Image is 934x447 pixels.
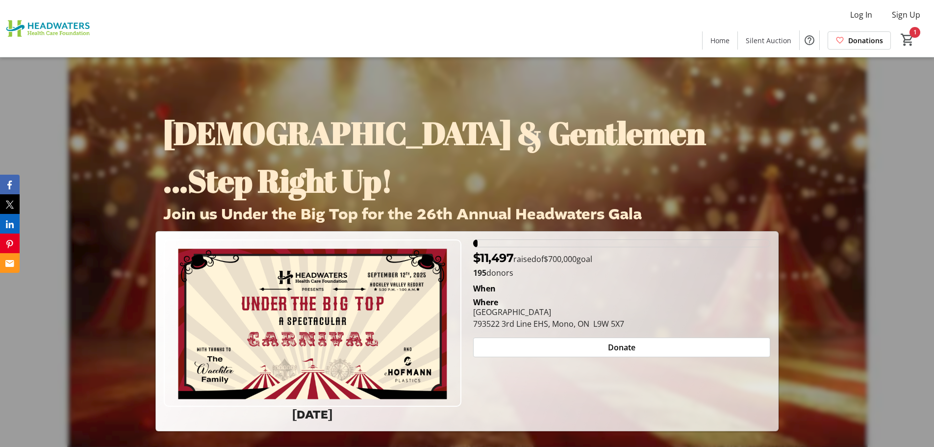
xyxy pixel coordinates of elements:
[473,306,624,318] div: [GEOGRAPHIC_DATA]
[746,35,791,46] span: Silent Auction
[6,4,93,53] img: Headwaters Health Care Foundation's Logo
[608,342,635,353] span: Donate
[473,298,498,306] div: Where
[473,318,624,330] div: 793522 3rd Line EHS, Mono, ON L9W 5X7
[163,204,642,225] span: Join us Under the Big Top for the 26th Annual Headwaters Gala
[842,7,880,23] button: Log In
[738,31,799,50] a: Silent Auction
[800,30,819,50] button: Help
[292,407,332,423] strong: [DATE]
[164,239,461,407] img: Campaign CTA Media Photo
[473,249,593,267] p: raised of goal
[163,111,705,202] span: [DEMOGRAPHIC_DATA] & Gentlemen ...Step Right Up!
[884,7,928,23] button: Sign Up
[473,283,496,294] div: When
[473,338,770,357] button: Donate
[473,267,486,278] b: 195
[828,31,891,50] a: Donations
[473,251,514,265] span: $11,497
[473,267,770,279] p: donors
[848,35,883,46] span: Donations
[544,254,577,264] span: $700,000
[899,31,916,49] button: Cart
[473,239,770,247] div: 1.6424285714285713% of fundraising goal reached
[892,9,920,21] span: Sign Up
[703,31,737,50] a: Home
[710,35,730,46] span: Home
[850,9,872,21] span: Log In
